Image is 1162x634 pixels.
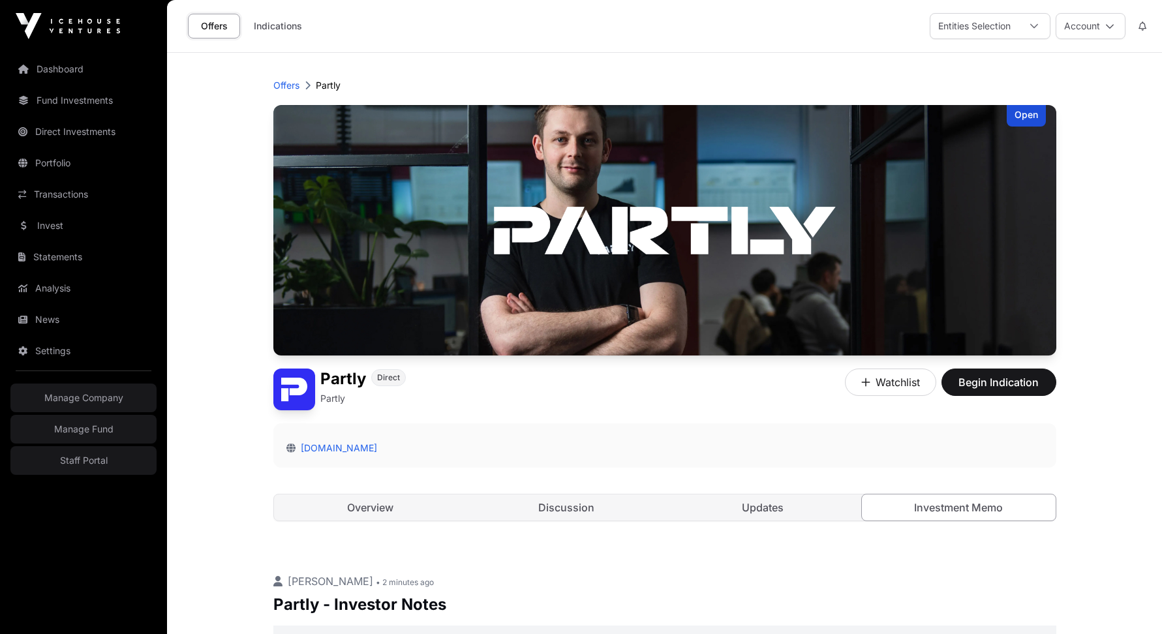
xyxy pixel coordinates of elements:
a: Statements [10,243,157,271]
iframe: Chat Widget [1097,571,1162,634]
div: Open [1007,105,1046,127]
h1: Partly [320,369,366,389]
a: Manage Fund [10,415,157,444]
a: Manage Company [10,384,157,412]
span: Direct [377,372,400,383]
a: Direct Investments [10,117,157,146]
a: Begin Indication [941,382,1056,395]
a: Discussion [470,494,664,521]
span: Begin Indication [958,374,1040,390]
a: Settings [10,337,157,365]
a: Portfolio [10,149,157,177]
a: Analysis [10,274,157,303]
button: Begin Indication [941,369,1056,396]
div: Entities Selection [930,14,1018,38]
p: Partly [316,79,341,92]
a: Updates [666,494,860,521]
img: Partly [273,369,315,410]
a: Overview [274,494,468,521]
img: Partly [273,105,1056,355]
p: Partly - Investor Notes [273,594,1056,615]
a: Offers [188,14,240,38]
a: Invest [10,211,157,240]
a: Offers [273,79,299,92]
p: [PERSON_NAME] [273,573,1056,589]
button: Account [1056,13,1125,39]
a: [DOMAIN_NAME] [296,442,377,453]
a: Dashboard [10,55,157,83]
button: Watchlist [845,369,936,396]
a: Transactions [10,180,157,209]
span: • 2 minutes ago [376,577,434,587]
nav: Tabs [274,494,1056,521]
a: Indications [245,14,311,38]
a: Investment Memo [861,494,1056,521]
a: Fund Investments [10,86,157,115]
a: Staff Portal [10,446,157,475]
img: Icehouse Ventures Logo [16,13,120,39]
a: News [10,305,157,334]
p: Partly [320,392,345,405]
